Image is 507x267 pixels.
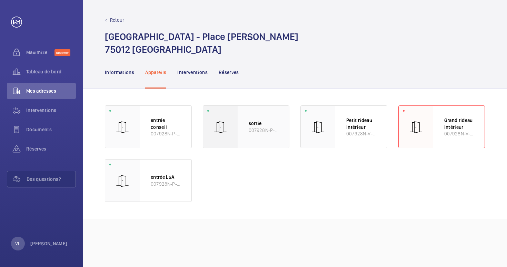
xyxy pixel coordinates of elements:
[26,49,54,56] span: Maximize
[213,120,227,134] img: automatic_door.svg
[346,130,376,137] p: 007928N-V-2-60-0-01
[26,68,76,75] span: Tableau de bord
[26,126,76,133] span: Documents
[105,69,134,76] p: Informations
[26,107,76,114] span: Interventions
[54,49,70,56] span: Discover
[444,117,474,130] p: Grand rideau intérieur
[151,130,180,137] p: 007928N-P-4-16-0-35
[145,69,166,76] p: Appareils
[177,69,208,76] p: Interventions
[409,120,423,134] img: automatic_door.svg
[444,130,474,137] p: 007928N-V-2-60-0-02
[27,176,76,183] span: Des questions?
[105,30,298,56] h1: [GEOGRAPHIC_DATA] - Place [PERSON_NAME] 75012 [GEOGRAPHIC_DATA]
[249,120,278,127] p: sortie
[219,69,239,76] p: Réserves
[15,240,20,247] p: VL
[116,120,129,134] img: automatic_door.svg
[110,17,124,23] p: Retour
[26,88,76,94] span: Mes adresses
[249,127,278,134] p: 007928N-P-4-16-0-36
[151,181,180,187] p: 007928N-P-4-22-0-01
[116,174,129,187] img: automatic_door.svg
[151,117,180,130] p: entrée conseil
[26,145,76,152] span: Réserves
[346,117,376,130] p: Petit rideau intérieur
[151,174,180,181] p: entrée LSA
[311,120,325,134] img: automatic_door.svg
[30,240,68,247] p: [PERSON_NAME]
